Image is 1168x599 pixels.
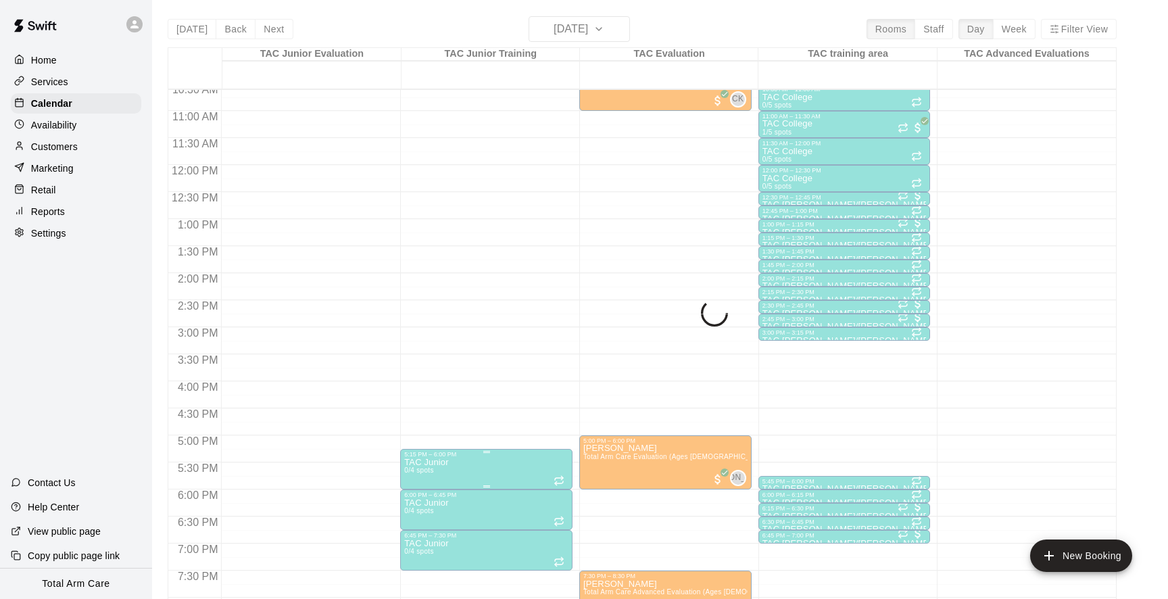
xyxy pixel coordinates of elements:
[174,571,222,582] span: 7:30 PM
[762,262,927,268] div: 1:45 PM – 2:00 PM
[762,155,792,163] span: 0/5 spots filled
[28,525,101,538] p: View public page
[11,201,141,222] a: Reports
[404,548,434,555] span: 0/4 spots filled
[31,75,68,89] p: Services
[911,232,922,243] span: Recurring event
[11,50,141,70] a: Home
[401,48,580,61] div: TAC Junior Training
[174,273,222,285] span: 2:00 PM
[898,217,908,228] span: Recurring event
[711,473,725,486] span: All customers have paid
[898,501,908,512] span: Recurring event
[758,206,931,219] div: 12:45 PM – 1:00 PM: TAC Tom/Mike
[730,91,746,107] div: Collin Kiernan
[169,138,222,149] span: 11:30 AM
[762,478,927,485] div: 5:45 PM – 6:00 PM
[31,118,77,132] p: Availability
[174,517,222,528] span: 6:30 PM
[758,327,931,341] div: 3:00 PM – 3:15 PM: TAC Todd/Brad
[762,235,927,241] div: 1:15 PM – 1:30 PM
[174,462,222,474] span: 5:30 PM
[911,151,922,162] span: Recurring event
[758,111,931,138] div: 11:00 AM – 11:30 AM: TAC College
[31,97,72,110] p: Calendar
[758,287,931,300] div: 2:15 PM – 2:30 PM: TAC Tom/Mike
[911,500,925,513] span: All customers have paid
[222,48,401,61] div: TAC Junior Evaluation
[31,162,74,175] p: Marketing
[762,519,927,525] div: 6:30 PM – 6:45 PM
[911,245,922,256] span: Recurring event
[174,381,222,393] span: 4:00 PM
[11,223,141,243] a: Settings
[911,310,925,324] span: All customers have paid
[11,180,141,200] div: Retail
[758,219,931,233] div: 1:00 PM – 1:15 PM: TAC Tom/Mike
[762,275,927,282] div: 2:00 PM – 2:15 PM
[404,451,568,458] div: 5:15 PM – 6:00 PM
[762,492,927,498] div: 6:00 PM – 6:15 PM
[911,97,922,107] span: Recurring event
[11,115,141,135] a: Availability
[758,489,931,503] div: 6:00 PM – 6:15 PM: TAC Todd/Brad
[168,192,221,203] span: 12:30 PM
[28,476,76,489] p: Contact Us
[554,475,564,486] span: Recurring event
[758,192,931,206] div: 12:30 PM – 12:45 PM: TAC Tom/Mike
[42,577,109,591] p: Total Arm Care
[579,435,752,489] div: 5:00 PM – 6:00 PM: Thomas O’Connor
[174,544,222,555] span: 7:00 PM
[911,259,922,270] span: Recurring event
[732,93,744,106] span: CK
[758,138,931,165] div: 11:30 AM – 12:00 PM: TAC College
[762,289,927,295] div: 2:15 PM – 2:30 PM
[28,500,79,514] p: Help Center
[404,507,434,514] span: 0/4 spots filled
[762,505,927,512] div: 6:15 PM – 6:30 PM
[762,221,927,228] div: 1:00 PM – 1:15 PM
[174,327,222,339] span: 3:00 PM
[11,93,141,114] div: Calendar
[762,113,927,120] div: 11:00 AM – 11:30 AM
[583,437,748,444] div: 5:00 PM – 6:00 PM
[169,84,222,95] span: 10:30 AM
[758,260,931,273] div: 1:45 PM – 2:00 PM: TAC Tom/Mike
[31,226,66,240] p: Settings
[911,527,925,540] span: All customers have paid
[735,470,746,486] span: Jordan Art
[711,94,725,107] span: All customers have paid
[911,516,922,527] span: Recurring event
[400,489,573,530] div: 6:00 PM – 6:45 PM: TAC Junior
[911,297,925,310] span: All customers have paid
[762,302,927,309] div: 2:30 PM – 2:45 PM
[730,470,746,486] div: Jordan Art
[758,476,931,489] div: 5:45 PM – 6:00 PM: TAC Tom/Mike
[554,556,564,567] span: Recurring event
[762,248,927,255] div: 1:30 PM – 1:45 PM
[583,453,777,460] span: Total Arm Care Evaluation (Ages [DEMOGRAPHIC_DATA]+)
[762,183,792,190] span: 0/5 spots filled
[911,189,925,202] span: All customers have paid
[174,435,222,447] span: 5:00 PM
[911,475,922,486] span: Recurring event
[758,530,931,544] div: 6:45 PM – 7:00 PM: TAC Todd/Brad
[11,72,141,92] a: Services
[28,549,120,562] p: Copy public page link
[911,272,922,283] span: Recurring event
[169,111,222,122] span: 11:00 AM
[580,48,758,61] div: TAC Evaluation
[758,517,931,530] div: 6:30 PM – 6:45 PM: TAC Todd/Brad
[735,91,746,107] span: Collin Kiernan
[758,84,931,111] div: 10:30 AM – 11:00 AM: TAC College
[762,194,927,201] div: 12:30 PM – 12:45 PM
[762,167,927,174] div: 12:00 PM – 12:30 PM
[911,178,922,189] span: Recurring event
[11,137,141,157] a: Customers
[898,298,908,309] span: Recurring event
